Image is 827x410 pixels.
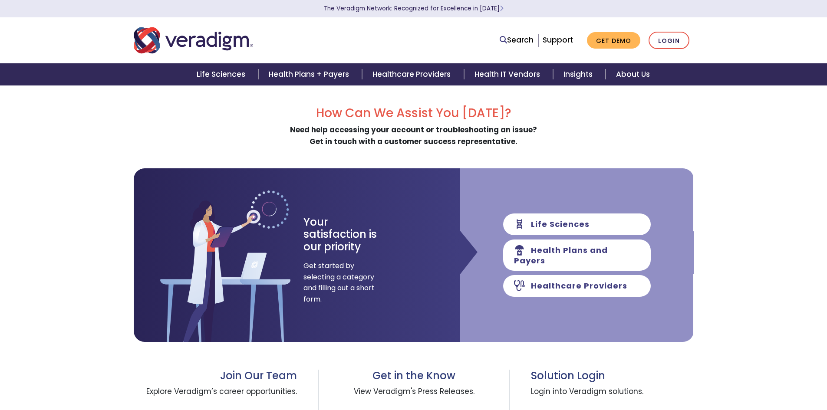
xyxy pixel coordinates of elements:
a: Search [500,34,534,46]
span: Get started by selecting a category and filling out a short form. [303,260,375,305]
h3: Solution Login [531,370,693,382]
img: Veradigm logo [134,26,253,55]
h3: Get in the Know [340,370,488,382]
a: Insights [553,63,606,85]
strong: Need help accessing your account or troubleshooting an issue? Get in touch with a customer succes... [290,125,537,147]
a: About Us [606,63,660,85]
a: Support [543,35,573,45]
a: Login [649,32,689,49]
h2: How Can We Assist You [DATE]? [134,106,694,121]
a: Life Sciences [186,63,258,85]
h3: Join Our Team [134,370,297,382]
a: The Veradigm Network: Recognized for Excellence in [DATE]Learn More [324,4,504,13]
h3: Your satisfaction is our priority [303,216,392,253]
a: Health Plans + Payers [258,63,362,85]
a: Get Demo [587,32,640,49]
span: Learn More [500,4,504,13]
a: Healthcare Providers [362,63,464,85]
a: Health IT Vendors [464,63,553,85]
